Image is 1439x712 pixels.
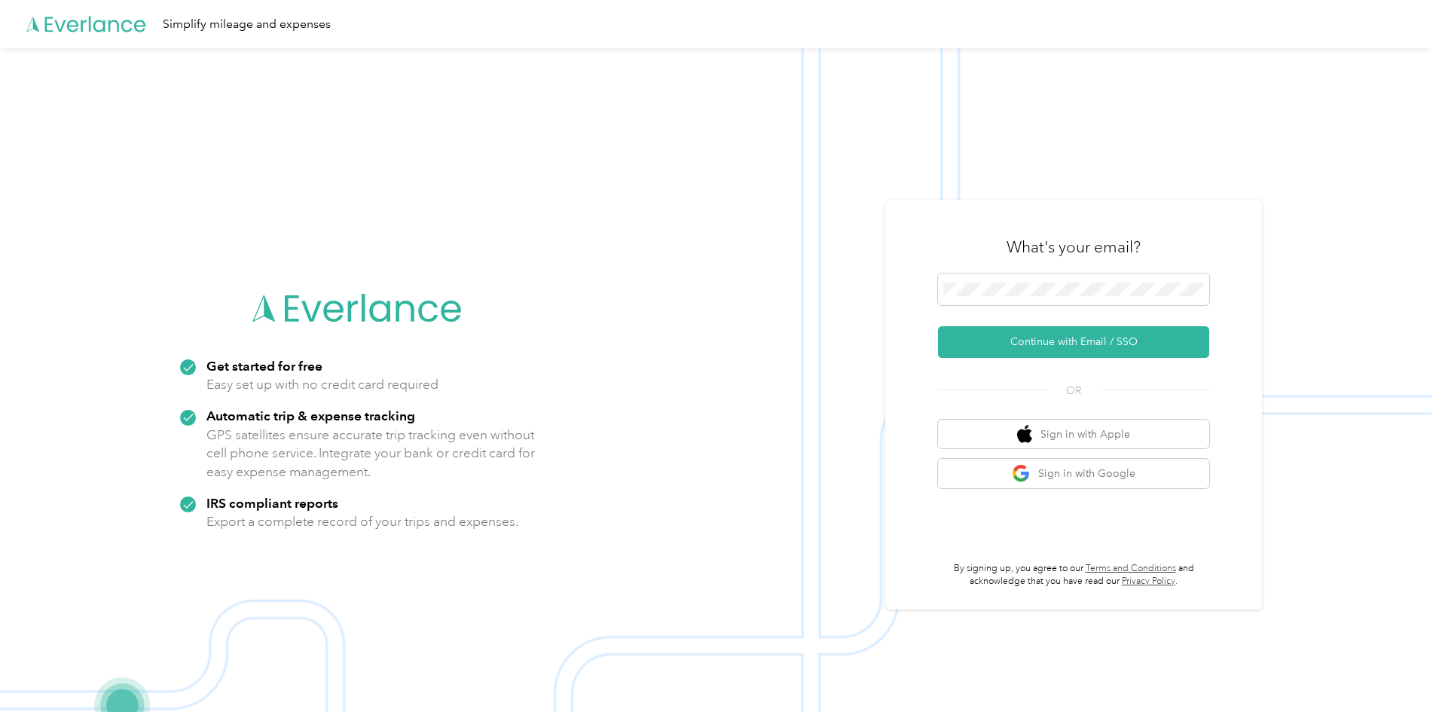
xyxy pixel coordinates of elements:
p: Export a complete record of your trips and expenses. [206,512,518,531]
button: google logoSign in with Google [938,459,1209,488]
img: apple logo [1017,425,1032,444]
p: Easy set up with no credit card required [206,375,438,394]
strong: IRS compliant reports [206,495,338,511]
strong: Automatic trip & expense tracking [206,408,415,423]
h3: What's your email? [1007,237,1141,258]
p: By signing up, you agree to our and acknowledge that you have read our . [938,562,1209,588]
button: apple logoSign in with Apple [938,420,1209,449]
strong: Get started for free [206,358,322,374]
a: Terms and Conditions [1086,563,1176,574]
div: Simplify mileage and expenses [163,15,331,34]
img: google logo [1012,464,1031,483]
p: GPS satellites ensure accurate trip tracking even without cell phone service. Integrate your bank... [206,426,536,481]
span: OR [1047,383,1100,399]
a: Privacy Policy [1122,576,1175,587]
button: Continue with Email / SSO [938,326,1209,358]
